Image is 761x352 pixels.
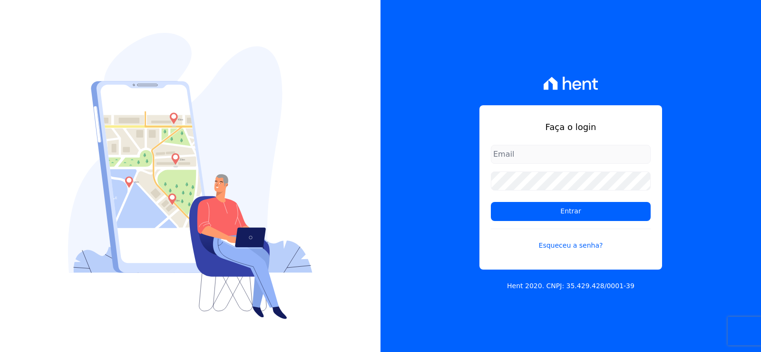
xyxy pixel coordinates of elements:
p: Hent 2020. CNPJ: 35.429.428/0001-39 [507,281,634,291]
input: Entrar [491,202,651,221]
input: Email [491,145,651,164]
img: Login [68,33,312,319]
h1: Faça o login [491,121,651,133]
a: Esqueceu a senha? [491,229,651,251]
